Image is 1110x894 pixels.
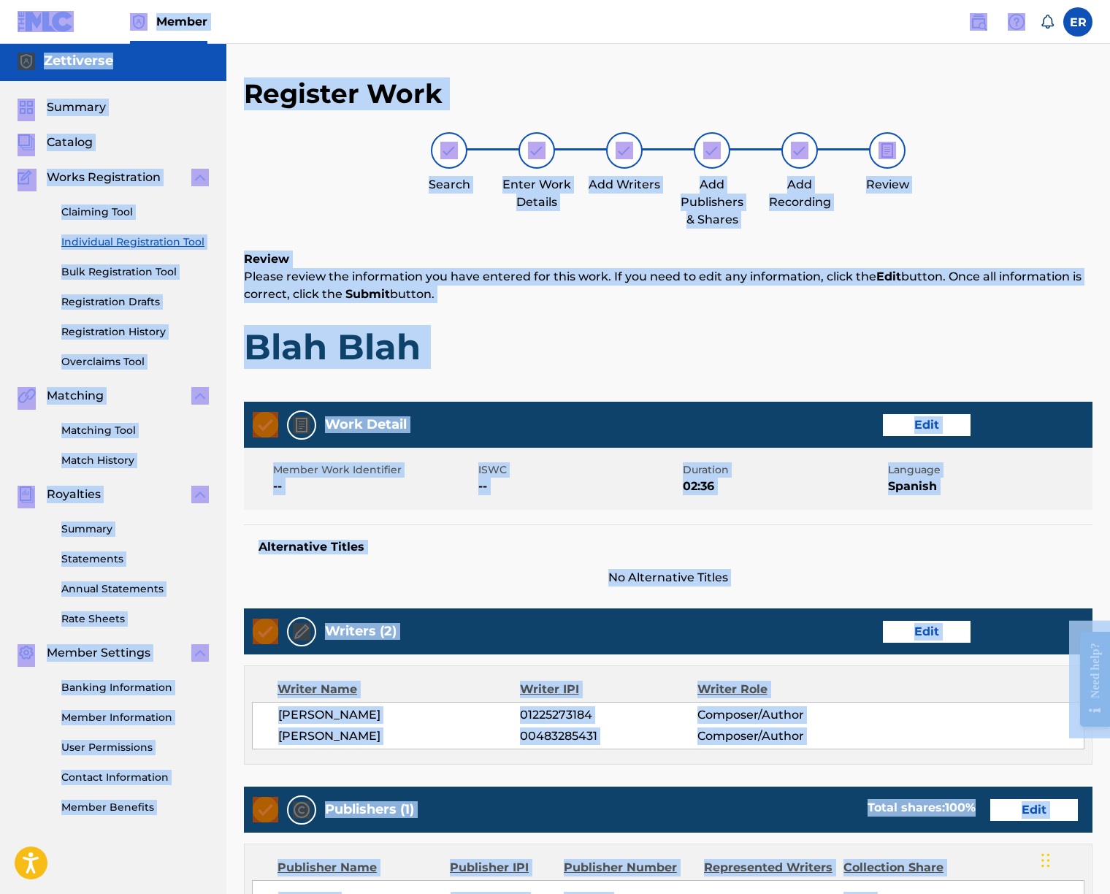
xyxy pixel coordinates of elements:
img: Member Settings [18,644,35,662]
div: Review [851,176,924,194]
img: expand [191,169,209,186]
div: Publisher Name [277,859,439,876]
a: Match History [61,453,209,468]
div: Writer Role [697,681,859,698]
strong: Submit [345,287,390,301]
button: Edit [883,414,971,436]
div: Writer Name [277,681,520,698]
div: Search [413,176,486,194]
a: Rate Sheets [61,611,209,627]
span: ISWC [478,462,680,478]
img: Valid [253,619,278,644]
img: Catalog [18,134,35,151]
strong: Edit [876,270,901,283]
h5: Writers (2) [325,623,397,640]
img: search [970,13,987,31]
div: Collection Share [843,859,965,876]
div: User Menu [1063,7,1092,37]
span: 00483285431 [520,727,697,745]
span: -- [273,478,475,495]
span: Summary [47,99,106,116]
h5: Publishers (1) [325,801,414,818]
img: Work Detail [293,416,310,434]
img: expand [191,486,209,503]
a: Bulk Registration Tool [61,264,209,280]
div: Publisher IPI [450,859,553,876]
a: Annual Statements [61,581,209,597]
a: Banking Information [61,680,209,695]
img: Accounts [18,53,35,70]
img: Valid [253,412,278,438]
div: Add Publishers & Shares [675,176,749,229]
span: Composer/Author [697,706,859,724]
a: SummarySummary [18,99,106,116]
span: Language [888,462,1090,478]
span: 02:36 [683,478,884,495]
a: CatalogCatalog [18,134,93,151]
button: Edit [990,799,1078,821]
div: Notifications [1040,15,1054,29]
span: Royalties [47,486,101,503]
span: Member Settings [47,644,150,662]
span: 01225273184 [520,706,697,724]
img: Writers [293,623,310,641]
img: Royalties [18,486,35,503]
img: step indicator icon for Add Writers [616,142,633,159]
button: Edit [883,621,971,643]
img: step indicator icon for Enter Work Details [528,142,546,159]
a: Matching Tool [61,423,209,438]
img: step indicator icon for Search [440,142,458,159]
span: -- [478,478,680,495]
div: Total shares: [868,799,976,817]
a: Registration Drafts [61,294,209,310]
span: No Alternative Titles [244,569,1092,587]
span: [PERSON_NAME] [278,727,520,745]
h2: Register Work [244,77,443,110]
div: Add Recording [763,176,836,211]
h1: Blah Blah [244,325,1092,369]
span: Matching [47,387,104,405]
iframe: Resource Center [1069,621,1110,738]
img: step indicator icon for Add Recording [791,142,808,159]
a: Registration History [61,324,209,340]
a: Member Information [61,710,209,725]
a: Overclaims Tool [61,354,209,370]
img: step indicator icon for Add Publishers & Shares [703,142,721,159]
span: Composer/Author [697,727,859,745]
img: Works Registration [18,169,37,186]
img: Top Rightsholder [130,13,148,31]
h5: Alternative Titles [259,540,1078,554]
img: step indicator icon for Review [879,142,896,159]
div: Publisher Number [564,859,693,876]
span: Member [156,13,207,30]
a: Contact Information [61,770,209,785]
img: Summary [18,99,35,116]
div: Represented Writers [704,859,833,876]
div: Enter Work Details [500,176,573,211]
iframe: Chat Widget [1037,824,1110,894]
a: Individual Registration Tool [61,234,209,250]
span: 100 % [945,801,976,814]
span: Member Work Identifier [273,462,475,478]
img: Matching [18,387,36,405]
div: Add Writers [588,176,661,194]
img: Publishers [293,801,310,819]
h5: Zettiverse [44,53,113,69]
a: User Permissions [61,740,209,755]
span: [PERSON_NAME] [278,706,520,724]
a: Statements [61,551,209,567]
span: Duration [683,462,884,478]
h6: Review [244,251,1092,268]
div: Writer IPI [520,681,697,698]
a: Public Search [964,7,993,37]
span: Catalog [47,134,93,151]
h5: Work Detail [325,416,407,433]
p: Please review the information you have entered for this work. If you need to edit any information... [244,268,1092,303]
img: expand [191,387,209,405]
img: MLC Logo [18,11,74,32]
a: Claiming Tool [61,205,209,220]
div: Help [1002,7,1031,37]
